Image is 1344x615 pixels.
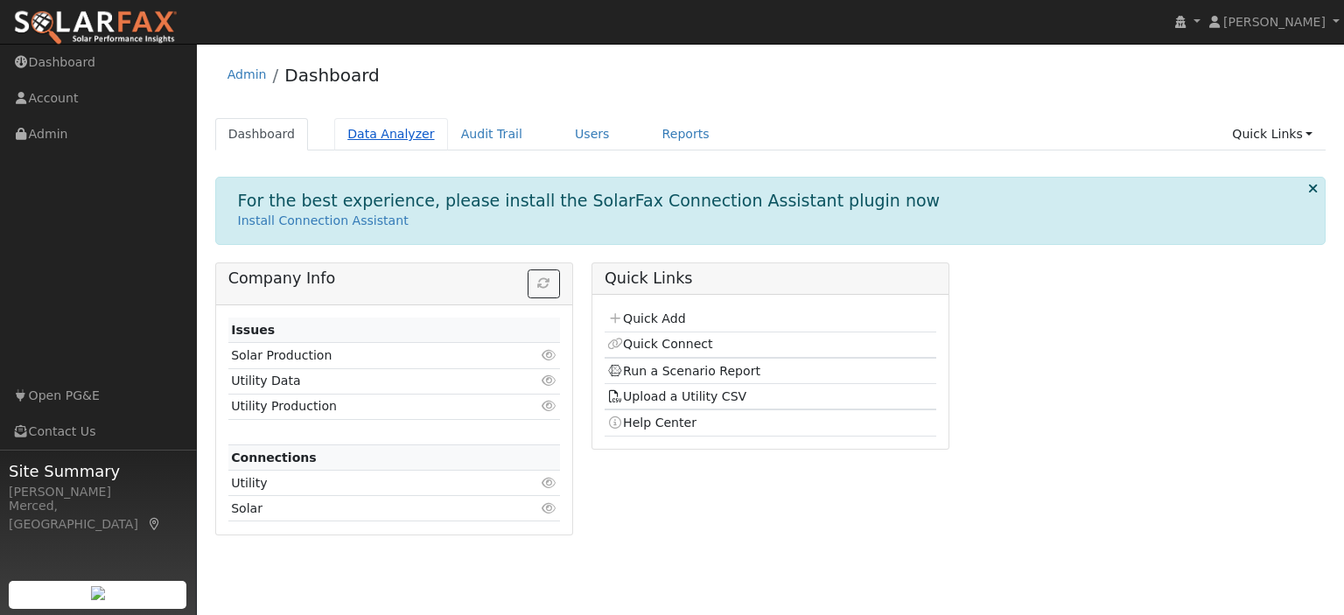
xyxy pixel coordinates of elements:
a: Audit Trail [448,118,535,150]
strong: Issues [231,323,275,337]
i: Click to view [542,349,557,361]
a: Quick Add [607,311,685,325]
strong: Connections [231,451,317,465]
a: Reports [649,118,723,150]
h5: Quick Links [605,269,936,288]
td: Utility Production [228,394,507,419]
div: Merced, [GEOGRAPHIC_DATA] [9,497,187,534]
h1: For the best experience, please install the SolarFax Connection Assistant plugin now [238,191,941,211]
h5: Company Info [228,269,560,288]
div: [PERSON_NAME] [9,483,187,501]
i: Click to view [542,502,557,514]
img: retrieve [91,586,105,600]
td: Solar Production [228,343,507,368]
a: Quick Links [1219,118,1326,150]
a: Install Connection Assistant [238,213,409,227]
a: Dashboard [284,65,380,86]
td: Solar [228,496,507,521]
a: Dashboard [215,118,309,150]
a: Admin [227,67,267,81]
a: Run a Scenario Report [607,364,760,378]
a: Quick Connect [607,337,712,351]
a: Data Analyzer [334,118,448,150]
td: Utility Data [228,368,507,394]
a: Map [147,517,163,531]
i: Click to view [542,400,557,412]
a: Upload a Utility CSV [607,389,746,403]
span: [PERSON_NAME] [1223,15,1326,29]
td: Utility [228,471,507,496]
img: SolarFax [13,10,178,46]
a: Users [562,118,623,150]
i: Click to view [542,477,557,489]
a: Help Center [607,416,696,430]
i: Click to view [542,374,557,387]
span: Site Summary [9,459,187,483]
